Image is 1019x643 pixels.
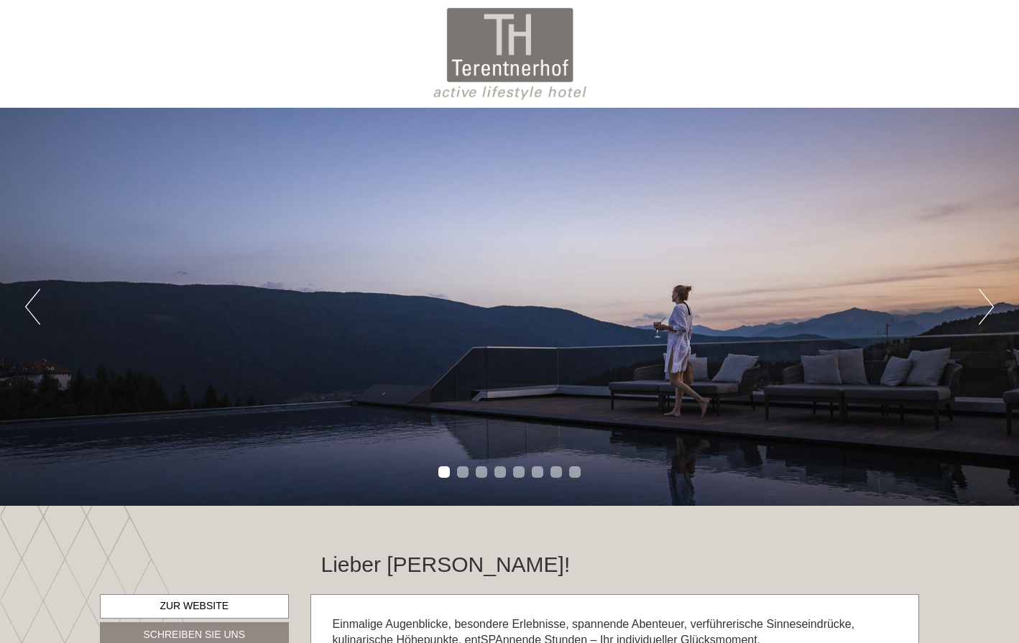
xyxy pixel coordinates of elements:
[25,289,40,325] button: Previous
[979,289,994,325] button: Next
[321,552,571,576] h1: Lieber [PERSON_NAME]!
[100,594,289,619] a: Zur Website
